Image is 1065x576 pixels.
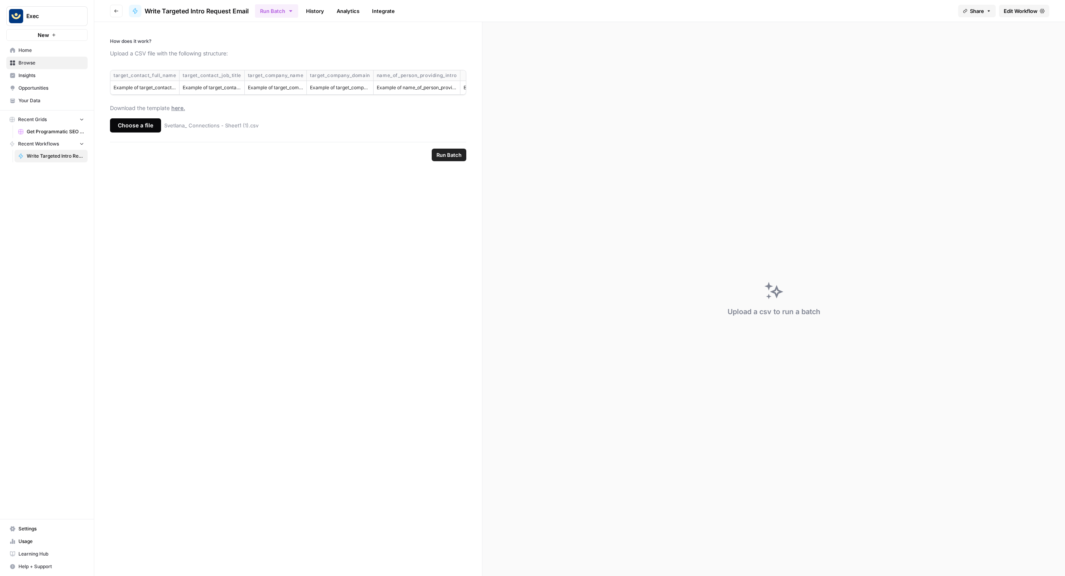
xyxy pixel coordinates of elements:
a: Usage [6,535,88,548]
span: Opportunities [18,85,84,92]
a: Analytics [332,5,364,17]
span: New [38,31,49,39]
a: Get Programmatic SEO Keyword Ideas [15,125,88,138]
span: Home [18,47,84,54]
div: Example of intro_requestor [464,84,516,91]
p: Svetlana_ Connections - Sheet1 (1).csv [164,121,258,129]
span: here. [171,105,185,111]
span: Insights [18,72,84,79]
span: Settings [18,525,84,532]
span: Recent Workflows [18,140,59,147]
div: intro_requestor [464,72,516,79]
button: New [6,29,88,41]
button: Run Batch [255,4,298,18]
p: Upload a CSV file with the following structure: [110,50,466,57]
a: Opportunities [6,82,88,94]
div: Upload a csv to run a batch [728,306,820,317]
a: Settings [6,523,88,535]
div: Example of name_of_person_providing_intro [377,84,457,91]
a: Insights [6,69,88,82]
a: History [301,5,329,17]
span: Edit Workflow [1004,7,1038,15]
a: Home [6,44,88,57]
span: Exec [26,12,74,20]
span: Get Programmatic SEO Keyword Ideas [27,128,84,135]
div: target_contact_full_name [114,72,176,79]
button: Recent Workflows [6,138,88,150]
span: Your Data [18,97,84,104]
button: Help + Support [6,560,88,573]
button: Run Batch [432,149,466,161]
button: Recent Grids [6,114,88,125]
div: Example of target_company_name [248,84,303,91]
button: Workspace: Exec [6,6,88,26]
span: Browse [18,59,84,66]
a: Integrate [367,5,400,17]
a: Write Targeted Intro Request Email [129,5,249,17]
span: Write Targeted Intro Request Email [145,6,249,16]
a: Browse [6,57,88,69]
div: target_contact_job_title [183,72,241,79]
span: Help + Support [18,563,84,570]
span: Recent Grids [18,116,47,123]
div: Example of target_contact_job_title [183,84,241,91]
button: Share [958,5,996,17]
div: name_of_person_providing_intro [377,72,457,79]
div: target_company_domain [310,72,370,79]
span: Run Batch [436,151,462,159]
p: How does it work? [110,38,466,45]
span: Usage [18,538,84,545]
img: Exec Logo [9,9,23,23]
a: Write Targeted Intro Request Email [15,150,88,162]
span: Learning Hub [18,550,84,558]
div: target_company_name [248,72,303,79]
span: Write Targeted Intro Request Email [27,153,84,160]
a: Your Data [6,94,88,107]
a: Learning Hub [6,548,88,560]
span: Share [970,7,984,15]
div: Example of target_company_domain [310,84,370,91]
div: Example of target_contact_full_name [114,84,176,91]
div: Choose a file [110,118,161,132]
a: Edit Workflow [999,5,1049,17]
div: Download the template [110,104,466,112]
